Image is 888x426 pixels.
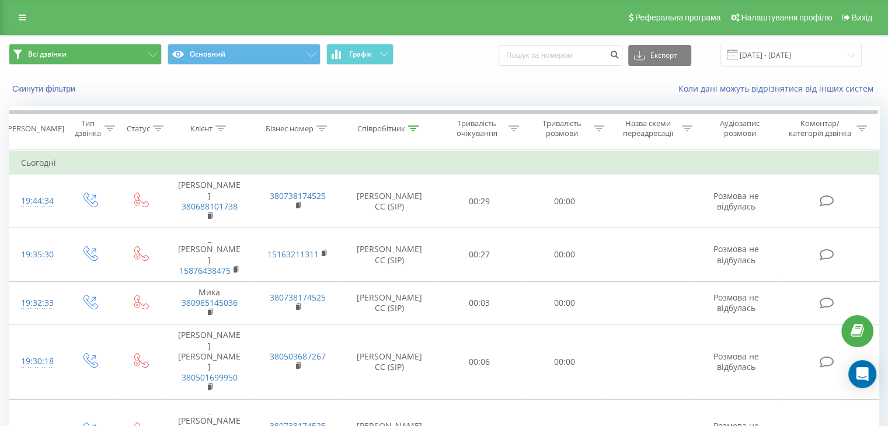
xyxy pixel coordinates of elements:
[267,249,319,260] a: 15163211311
[678,83,879,94] a: Коли дані можуть відрізнятися вiд інших систем
[349,50,372,58] span: Графік
[190,124,213,134] div: Клієнт
[522,281,607,324] td: 00:00
[270,351,326,362] a: 380503687267
[741,13,832,22] span: Налаштування профілю
[342,324,437,399] td: [PERSON_NAME] CC (SIP)
[628,45,691,66] button: Експорт
[21,292,52,315] div: 19:32:33
[357,124,405,134] div: Співробітник
[127,124,150,134] div: Статус
[713,351,759,372] span: Розмова не відбулась
[9,83,81,94] button: Скинути фільтри
[182,201,238,212] a: 380688101738
[437,281,522,324] td: 00:03
[437,324,522,399] td: 00:06
[706,118,774,138] div: Аудіозапис розмови
[165,228,253,282] td: _ [PERSON_NAME]
[342,174,437,228] td: [PERSON_NAME] CC (SIP)
[270,190,326,201] a: 380738174525
[437,228,522,282] td: 00:27
[713,190,759,212] span: Розмова не відбулась
[21,190,52,212] div: 19:44:34
[618,118,679,138] div: Назва схеми переадресації
[266,124,314,134] div: Бізнес номер
[785,118,854,138] div: Коментар/категорія дзвінка
[532,118,591,138] div: Тривалість розмови
[168,44,321,65] button: Основний
[270,292,326,303] a: 380738174525
[713,292,759,313] span: Розмова не відбулась
[74,118,101,138] div: Тип дзвінка
[5,124,64,134] div: [PERSON_NAME]
[182,372,238,383] a: 380501699950
[165,174,253,228] td: [PERSON_NAME]
[165,281,253,324] td: Мика
[635,13,721,22] span: Реферальна програма
[21,243,52,266] div: 19:35:30
[165,324,253,399] td: [PERSON_NAME] [PERSON_NAME]
[21,350,52,373] div: 19:30:18
[522,324,607,399] td: 00:00
[9,44,162,65] button: Всі дзвінки
[326,44,393,65] button: Графік
[342,281,437,324] td: [PERSON_NAME] CC (SIP)
[28,50,67,59] span: Всі дзвінки
[522,228,607,282] td: 00:00
[713,243,759,265] span: Розмова не відбулась
[342,228,437,282] td: [PERSON_NAME] CC (SIP)
[848,360,876,388] div: Open Intercom Messenger
[437,174,522,228] td: 00:29
[182,297,238,308] a: 380985145036
[448,118,506,138] div: Тривалість очікування
[522,174,607,228] td: 00:00
[179,265,231,276] a: 15876438475
[9,151,879,174] td: Сьогодні
[852,13,872,22] span: Вихід
[499,45,622,66] input: Пошук за номером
